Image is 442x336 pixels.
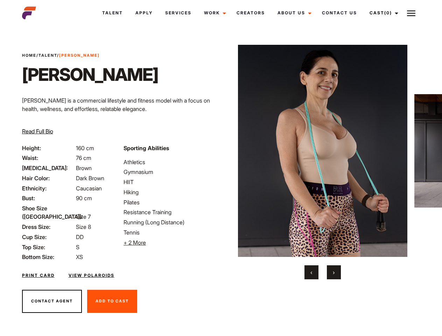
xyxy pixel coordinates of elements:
[22,64,158,85] h1: [PERSON_NAME]
[76,244,79,251] span: S
[76,213,91,220] span: Size 7
[76,253,83,260] span: XS
[129,3,159,22] a: Apply
[22,253,75,261] span: Bottom Size:
[22,290,82,313] button: Contact Agent
[76,223,91,230] span: Size 8
[22,144,75,152] span: Height:
[310,269,312,276] span: Previous
[22,154,75,162] span: Waist:
[407,9,415,17] img: Burger icon
[22,53,36,58] a: Home
[22,128,53,135] span: Read Full Bio
[22,184,75,192] span: Ethnicity:
[76,145,94,152] span: 160 cm
[124,198,217,206] li: Pilates
[87,290,137,313] button: Add To Cast
[159,3,198,22] a: Services
[76,175,104,182] span: Dark Brown
[22,174,75,182] span: Hair Color:
[22,194,75,202] span: Bust:
[124,168,217,176] li: Gymnasium
[76,233,84,240] span: DD
[363,3,402,22] a: Cast(0)
[22,243,75,251] span: Top Size:
[76,185,102,192] span: Caucasian
[22,127,53,135] button: Read Full Bio
[22,233,75,241] span: Cup Size:
[38,53,57,58] a: Talent
[22,96,217,113] p: [PERSON_NAME] is a commercial lifestyle and fitness model with a focus on health, wellness, and e...
[230,3,271,22] a: Creators
[96,3,129,22] a: Talent
[22,272,55,279] a: Print Card
[22,204,75,221] span: Shoe Size ([GEOGRAPHIC_DATA]):
[22,164,75,172] span: [MEDICAL_DATA]:
[76,164,92,171] span: Brown
[76,195,92,202] span: 90 cm
[22,119,217,144] p: Through her modeling and wellness brand, HEAL, she inspires others on their wellness journeys—cha...
[22,52,100,58] span: / /
[333,269,335,276] span: Next
[124,228,217,237] li: Tennis
[69,272,114,279] a: View Polaroids
[271,3,316,22] a: About Us
[59,53,100,58] strong: [PERSON_NAME]
[198,3,230,22] a: Work
[124,178,217,186] li: HIIT
[316,3,363,22] a: Contact Us
[124,188,217,196] li: Hiking
[76,154,91,161] span: 76 cm
[124,218,217,226] li: Running (Long Distance)
[124,158,217,166] li: Athletics
[22,223,75,231] span: Dress Size:
[96,299,129,303] span: Add To Cast
[124,208,217,216] li: Resistance Training
[384,10,392,15] span: (0)
[124,145,169,152] strong: Sporting Abilities
[124,239,146,246] span: + 2 More
[22,6,36,20] img: cropped-aefm-brand-fav-22-square.png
